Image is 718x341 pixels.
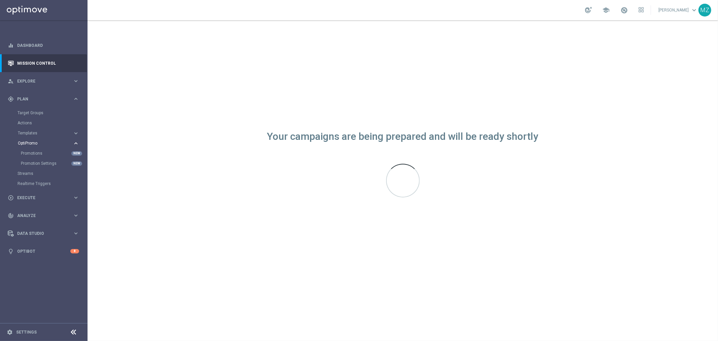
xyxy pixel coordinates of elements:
[73,140,79,147] i: keyboard_arrow_right
[690,6,698,14] span: keyboard_arrow_down
[8,242,79,260] div: Optibot
[7,61,79,66] button: Mission Control
[18,141,79,146] button: OptiPromo keyboard_arrow_right
[73,230,79,237] i: keyboard_arrow_right
[17,231,73,236] span: Data Studio
[8,54,79,72] div: Mission Control
[21,148,87,158] div: Promotions
[17,36,79,54] a: Dashboard
[71,161,82,166] div: NEW
[8,78,14,84] i: person_search
[73,130,79,136] i: keyboard_arrow_right
[7,195,79,200] button: play_circle_outline Execute keyboard_arrow_right
[73,194,79,201] i: keyboard_arrow_right
[18,141,73,145] div: OptiPromo
[8,78,73,84] div: Explore
[16,330,37,334] a: Settings
[8,96,14,102] i: gps_fixed
[8,195,73,201] div: Execute
[18,128,87,138] div: Templates
[8,248,14,254] i: lightbulb
[7,231,79,236] button: Data Studio keyboard_arrow_right
[70,249,79,253] div: 8
[18,181,70,186] a: Realtime Triggers
[18,130,79,136] button: Templates keyboard_arrow_right
[17,79,73,83] span: Explore
[18,120,70,126] a: Actions
[73,212,79,219] i: keyboard_arrow_right
[8,213,73,219] div: Analyze
[267,134,539,139] div: Your campaigns are being prepared and will be ready shortly
[698,4,711,17] div: MZ
[17,214,73,218] span: Analyze
[73,96,79,102] i: keyboard_arrow_right
[18,138,87,168] div: OptiPromo
[7,43,79,48] button: equalizer Dashboard
[602,6,610,14] span: school
[17,242,70,260] a: Optibot
[7,79,79,84] button: person_search Explore keyboard_arrow_right
[18,110,70,116] a: Target Groups
[18,131,73,135] div: Templates
[18,141,66,145] span: OptiPromo
[8,195,14,201] i: play_circle_outline
[18,118,87,128] div: Actions
[658,5,698,15] a: [PERSON_NAME]keyboard_arrow_down
[7,96,79,102] button: gps_fixed Plan keyboard_arrow_right
[71,151,82,156] div: NEW
[18,179,87,189] div: Realtime Triggers
[8,213,14,219] i: track_changes
[18,168,87,179] div: Streams
[7,249,79,254] button: lightbulb Optibot 8
[18,171,70,176] a: Streams
[21,151,70,156] a: Promotions
[8,96,73,102] div: Plan
[18,131,66,135] span: Templates
[17,97,73,101] span: Plan
[73,78,79,84] i: keyboard_arrow_right
[8,36,79,54] div: Dashboard
[7,329,13,335] i: settings
[21,158,87,168] div: Promotion Settings
[8,230,73,237] div: Data Studio
[21,161,70,166] a: Promotion Settings
[8,42,14,49] i: equalizer
[17,54,79,72] a: Mission Control
[17,196,73,200] span: Execute
[7,213,79,218] button: track_changes Analyze keyboard_arrow_right
[18,108,87,118] div: Target Groups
